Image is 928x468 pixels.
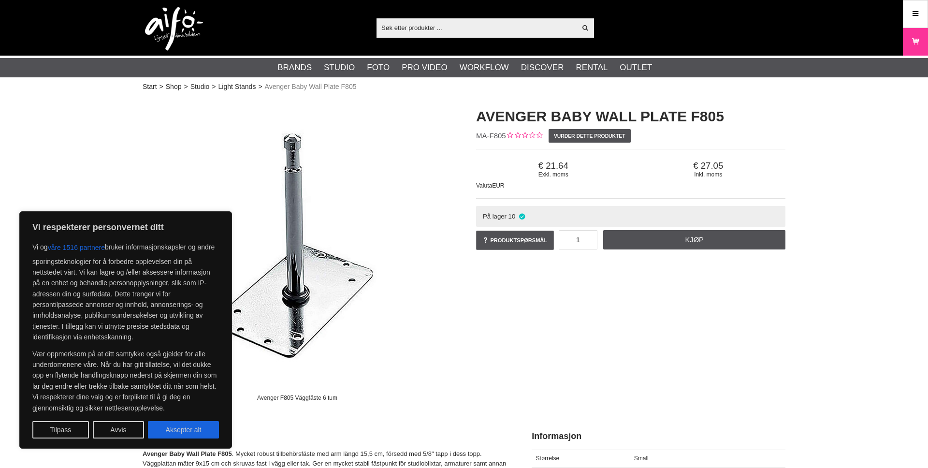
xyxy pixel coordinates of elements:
span: > [212,82,216,92]
button: Avvis [93,421,144,439]
p: Vær oppmerksom på at ditt samtykke også gjelder for alle underdomenene våre. Når du har gitt till... [32,349,219,413]
a: Discover [521,61,564,74]
h2: Beskrivelse [143,430,507,442]
span: MA-F805 [476,132,506,140]
span: På lager [483,213,507,220]
img: Avenger F805 Väggfäste 6 tum [143,97,452,406]
span: > [184,82,188,92]
a: Foto [367,61,390,74]
strong: Avenger Baby Wall Plate F805 [143,450,232,457]
img: logo.png [145,7,203,51]
a: Kjøp [603,230,785,249]
a: Vurder dette produktet [549,129,631,143]
button: våre 1516 partnere [48,239,105,256]
a: Studio [324,61,355,74]
a: Shop [166,82,182,92]
span: 21.64 [476,161,631,171]
a: Workflow [460,61,509,74]
a: Light Stands [218,82,256,92]
a: Rental [576,61,608,74]
h1: Avenger Baby Wall Plate F805 [476,106,785,127]
div: Vi respekterer personvernet ditt [19,211,232,449]
a: Outlet [620,61,652,74]
span: Inkl. moms [631,171,786,178]
h2: Informasjon [532,430,785,442]
span: Small [634,455,649,462]
span: > [159,82,163,92]
span: Exkl. moms [476,171,631,178]
button: Tilpass [32,421,89,439]
a: Brands [277,61,312,74]
p: Vi og bruker informasjonskapsler og andre sporingsteknologier for å forbedre opplevelsen din på n... [32,239,219,343]
i: På lager [518,213,526,220]
a: Pro Video [402,61,447,74]
a: Start [143,82,157,92]
span: 10 [508,213,516,220]
a: Studio [190,82,210,92]
a: Produktspørsmål [476,231,554,250]
span: Avenger Baby Wall Plate F805 [265,82,357,92]
input: Søk etter produkter ... [377,20,576,35]
button: Aksepter alt [148,421,219,439]
div: Avenger F805 Väggfäste 6 tum [249,389,345,406]
span: Størrelse [536,455,560,462]
span: EUR [492,182,504,189]
span: > [258,82,262,92]
div: Kundevurdering: 0 [506,131,542,141]
span: Valuta [476,182,492,189]
p: Vi respekterer personvernet ditt [32,221,219,233]
span: 27.05 [631,161,786,171]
